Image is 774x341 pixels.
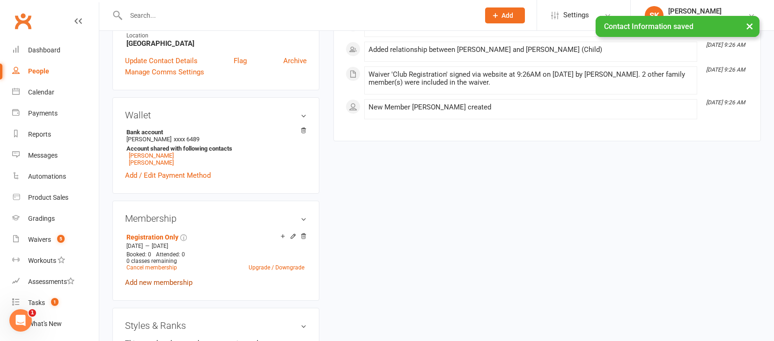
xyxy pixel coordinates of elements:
a: [PERSON_NAME] [129,159,174,166]
a: Registration Only [126,233,178,241]
iframe: Intercom live chat [9,309,32,332]
div: Reports [28,131,51,138]
a: Archive [283,55,307,66]
a: Clubworx [11,9,35,33]
div: Assessments [28,278,74,285]
div: Contact Information saved [596,16,759,37]
a: What's New [12,313,99,334]
div: What's New [28,320,62,327]
span: [DATE] [152,243,168,249]
a: Waivers 5 [12,229,99,250]
strong: [GEOGRAPHIC_DATA] [126,39,307,48]
div: [PERSON_NAME] [668,7,748,15]
span: Settings [563,5,589,26]
span: [DATE] [126,243,143,249]
div: Automations [28,173,66,180]
a: Manage Comms Settings [125,66,204,78]
div: New Member [PERSON_NAME] created [369,103,693,111]
a: Assessments [12,271,99,292]
span: Booked: 0 [126,251,151,258]
a: Tasks 1 [12,292,99,313]
a: Cancel membership [126,264,177,271]
div: Tasks [28,299,45,306]
button: Add [485,7,525,23]
h3: Wallet [125,110,307,120]
i: [DATE] 9:26 AM [706,66,745,73]
h3: Styles & Ranks [125,320,307,331]
a: Payments [12,103,99,124]
strong: Account shared with following contacts [126,145,302,152]
div: Messages [28,152,58,159]
a: Calendar [12,82,99,103]
div: Waivers [28,236,51,243]
span: xxxx 6489 [174,136,199,143]
a: Automations [12,166,99,187]
a: [PERSON_NAME] [129,152,174,159]
a: Workouts [12,250,99,271]
div: — [124,242,307,250]
span: 1 [29,309,36,317]
div: Gradings [28,215,55,222]
a: Flag [234,55,247,66]
div: People [28,67,49,75]
div: Waiver 'Club Registration' signed via website at 9:26AM on [DATE] by [PERSON_NAME]. 2 other famil... [369,71,693,87]
span: 1 [51,298,59,306]
li: [PERSON_NAME] [125,127,307,167]
div: Workouts [28,257,56,264]
span: Attended: 0 [156,251,185,258]
a: Gradings [12,208,99,229]
a: Product Sales [12,187,99,208]
button: × [741,16,758,36]
div: Calendar [28,88,54,96]
a: Messages [12,145,99,166]
strong: Bank account [126,129,302,136]
span: 0 classes remaining [126,258,177,264]
a: Reports [12,124,99,145]
span: 5 [57,235,65,243]
div: Product Sales [28,194,68,201]
a: Dashboard [12,40,99,61]
input: Search... [123,9,473,22]
a: Upgrade / Downgrade [249,264,304,271]
div: Goshukan Karate Academy [668,15,748,24]
div: Payments [28,109,58,117]
h3: Membership [125,213,307,224]
span: Add [501,12,513,19]
i: [DATE] 9:26 AM [706,99,745,106]
div: Added relationship between [PERSON_NAME] and [PERSON_NAME] (Child) [369,46,693,54]
div: Dashboard [28,46,60,54]
a: People [12,61,99,82]
i: [DATE] 9:26 AM [706,42,745,48]
div: SK [645,6,663,25]
a: Add new membership [125,278,192,287]
a: Update Contact Details [125,55,198,66]
a: Add / Edit Payment Method [125,170,211,181]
